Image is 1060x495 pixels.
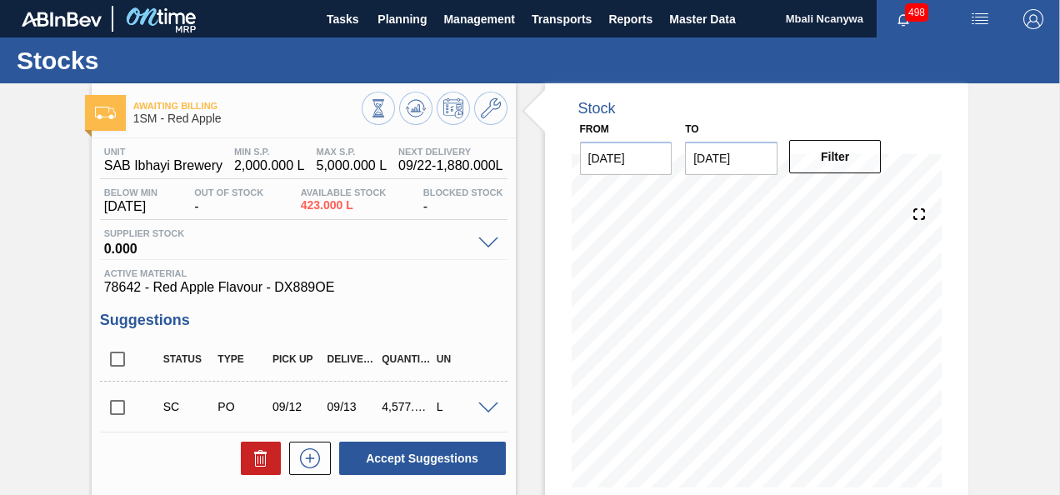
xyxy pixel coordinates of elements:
[234,158,305,173] span: 2,000.000 L
[104,187,157,197] span: Below Min
[133,101,362,111] span: Awaiting Billing
[443,9,515,29] span: Management
[301,199,387,212] span: 423.000 L
[281,442,331,475] div: New suggestion
[159,353,217,365] div: Status
[669,9,735,29] span: Master Data
[532,9,592,29] span: Transports
[213,353,272,365] div: Type
[100,312,507,329] h3: Suggestions
[95,107,116,119] img: Ícone
[399,92,432,125] button: Update Chart
[104,280,503,295] span: 78642 - Red Apple Flavour - DX889OE
[377,353,436,365] div: Quantity
[580,123,609,135] label: From
[580,142,672,175] input: mm/dd/yyyy
[608,9,652,29] span: Reports
[685,123,698,135] label: to
[301,187,387,197] span: Available Stock
[1023,9,1043,29] img: Logout
[398,147,502,157] span: Next Delivery
[268,400,327,413] div: 09/12/2025
[419,187,507,214] div: -
[268,353,327,365] div: Pick up
[232,442,281,475] div: Delete Suggestions
[685,142,777,175] input: mm/dd/yyyy
[323,353,382,365] div: Delivery
[423,187,503,197] span: Blocked Stock
[398,158,502,173] span: 09/22 - 1,880.000 L
[104,238,470,255] span: 0.000
[432,400,491,413] div: L
[190,187,267,214] div: -
[104,268,503,278] span: Active Material
[877,7,930,31] button: Notifications
[234,147,305,157] span: MIN S.P.
[317,147,387,157] span: MAX S.P.
[323,400,382,413] div: 09/13/2025
[17,51,312,70] h1: Stocks
[22,12,102,27] img: TNhmsLtSVTkK8tSr43FrP2fwEKptu5GPRR3wAAAABJRU5ErkJggg==
[133,112,362,125] span: 1SM - Red Apple
[104,199,157,214] span: [DATE]
[331,440,507,477] div: Accept Suggestions
[104,158,222,173] span: SAB Ibhayi Brewery
[578,100,616,117] div: Stock
[362,92,395,125] button: Stocks Overview
[377,400,436,413] div: 4,577.000
[213,400,272,413] div: Purchase order
[789,140,882,173] button: Filter
[324,9,361,29] span: Tasks
[437,92,470,125] button: Schedule Inventory
[970,9,990,29] img: userActions
[905,3,928,22] span: 498
[377,9,427,29] span: Planning
[194,187,263,197] span: Out Of Stock
[339,442,506,475] button: Accept Suggestions
[104,228,470,238] span: Supplier Stock
[474,92,507,125] button: Go to Master Data / General
[104,147,222,157] span: Unit
[159,400,217,413] div: Suggestion Created
[317,158,387,173] span: 5,000.000 L
[432,353,491,365] div: UN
